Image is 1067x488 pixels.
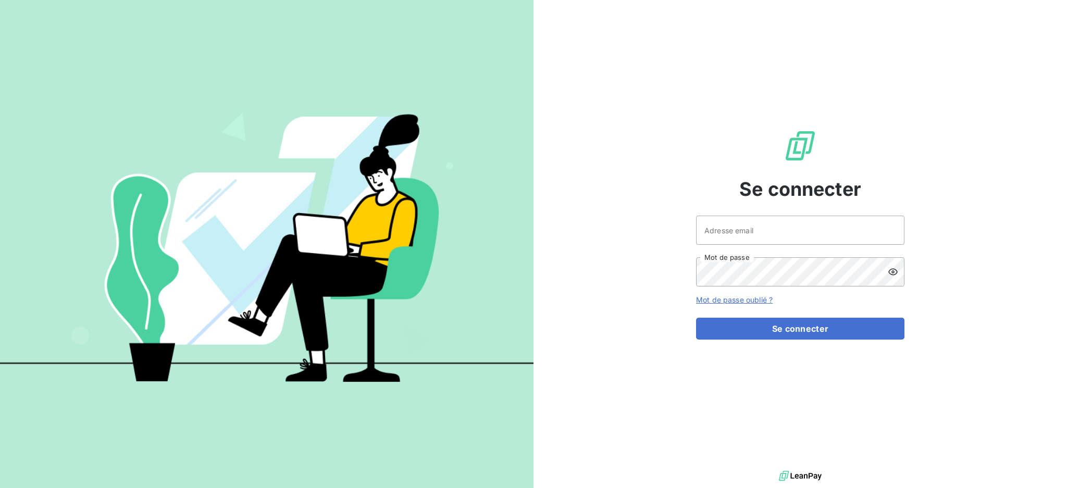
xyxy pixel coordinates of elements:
span: Se connecter [739,175,861,203]
a: Mot de passe oublié ? [696,295,773,304]
img: Logo LeanPay [784,129,817,162]
input: placeholder [696,216,904,245]
button: Se connecter [696,318,904,340]
img: logo [779,468,822,484]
